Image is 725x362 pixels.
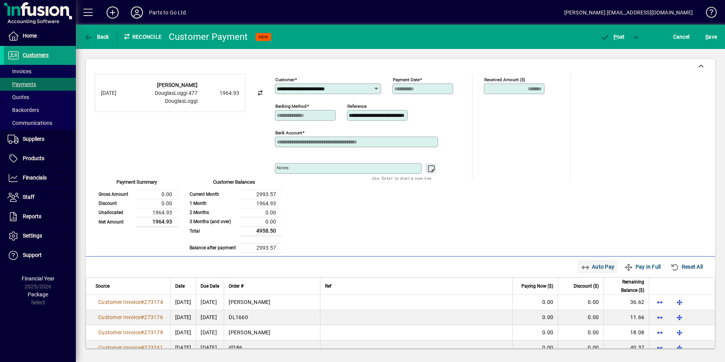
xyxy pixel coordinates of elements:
button: Auto Pay [578,260,618,274]
td: 1964.93 [137,217,178,227]
a: Customer Invoice#273241 [96,343,166,352]
td: Total [186,226,240,236]
div: Customer Balances [186,178,282,190]
div: Payment Summary [95,178,178,190]
span: 273174 [144,299,163,305]
span: Support [23,252,42,258]
td: 1964.93 [137,208,178,217]
a: Payments [4,78,76,91]
span: Suppliers [23,136,44,142]
td: dl186 [224,340,320,356]
td: [PERSON_NAME] [224,295,320,310]
td: 2993.57 [240,190,282,199]
td: Unallocated [95,208,137,217]
span: Customer Invoice [98,329,141,335]
td: 0.00 [240,217,282,226]
div: Customer Payment [169,31,248,43]
span: 273241 [144,345,163,351]
span: Home [23,33,37,39]
span: Products [23,155,44,161]
mat-label: Notes [277,165,289,170]
span: # [141,329,144,335]
span: 36.62 [630,299,644,305]
td: Net Amount [95,217,137,227]
span: Auto Pay [581,261,615,273]
button: Pay In Full [621,260,664,274]
td: Balance after payment [186,243,240,252]
a: Settings [4,227,76,246]
span: DouglasLoggi 477 DouglasLoggi [155,90,198,104]
a: Reports [4,207,76,226]
a: Home [4,27,76,46]
button: Reset All [667,260,706,274]
button: Save [703,30,719,44]
td: [DATE] [196,340,224,356]
a: Financials [4,168,76,187]
span: Customer Invoice [98,314,141,320]
span: Remaining Balance ($) [608,278,644,294]
span: 273179 [144,329,163,335]
app-page-header-button: Back [76,30,118,44]
span: Cancel [673,31,690,43]
div: Reconcile [118,31,163,43]
span: Reports [23,213,41,219]
span: P [614,34,617,40]
span: 18.08 [630,329,644,335]
span: ost [600,34,625,40]
td: 3 Months (and over) [186,217,240,226]
span: ave [705,31,717,43]
td: 1964.93 [240,199,282,208]
span: 11.66 [630,314,644,320]
span: 0.00 [588,314,599,320]
td: 2 Months [186,208,240,217]
button: Profile [125,6,149,19]
button: Cancel [671,30,692,44]
span: # [141,345,144,351]
a: Customer Invoice#273174 [96,298,166,306]
span: 0.00 [588,345,599,351]
td: [DATE] [196,295,224,310]
mat-hint: Use 'Enter' to start a new line [372,174,432,183]
a: Suppliers [4,130,76,149]
td: [DATE] [196,310,224,325]
mat-label: Reference [347,104,367,109]
span: # [141,314,144,320]
span: Date [175,282,185,290]
a: Customer Invoice#273176 [96,313,166,321]
span: Customer Invoice [98,299,141,305]
span: Financial Year [22,275,55,282]
span: [DATE] [175,329,191,335]
a: Backorders [4,104,76,116]
span: [DATE] [175,345,191,351]
span: [DATE] [175,314,191,320]
span: Source [96,282,110,290]
span: Payments [8,81,36,87]
strong: [PERSON_NAME] [157,82,198,88]
button: Back [82,30,111,44]
span: Invoices [8,68,31,74]
span: 40.37 [630,345,644,351]
a: Invoices [4,65,76,78]
mat-label: Received Amount ($) [484,77,525,82]
span: Customer Invoice [98,345,141,351]
span: Pay In Full [624,261,661,273]
td: [DATE] [196,325,224,340]
a: Products [4,149,76,168]
span: Due Date [201,282,219,290]
a: Knowledge Base [700,2,716,26]
td: 0.00 [137,190,178,199]
span: # [141,299,144,305]
span: Financials [23,175,47,181]
a: Customer Invoice#273179 [96,328,166,337]
td: [PERSON_NAME] [224,325,320,340]
mat-label: Bank Account [275,130,302,135]
mat-label: Customer [275,77,295,82]
span: 0.00 [588,299,599,305]
span: Customers [23,52,49,58]
div: [PERSON_NAME] [EMAIL_ADDRESS][DOMAIN_NAME] [564,6,693,19]
td: DL1660 [224,310,320,325]
div: 1964.93 [201,89,239,97]
mat-label: Payment Date [393,77,420,82]
span: NEW [259,35,268,39]
span: Package [28,291,48,297]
